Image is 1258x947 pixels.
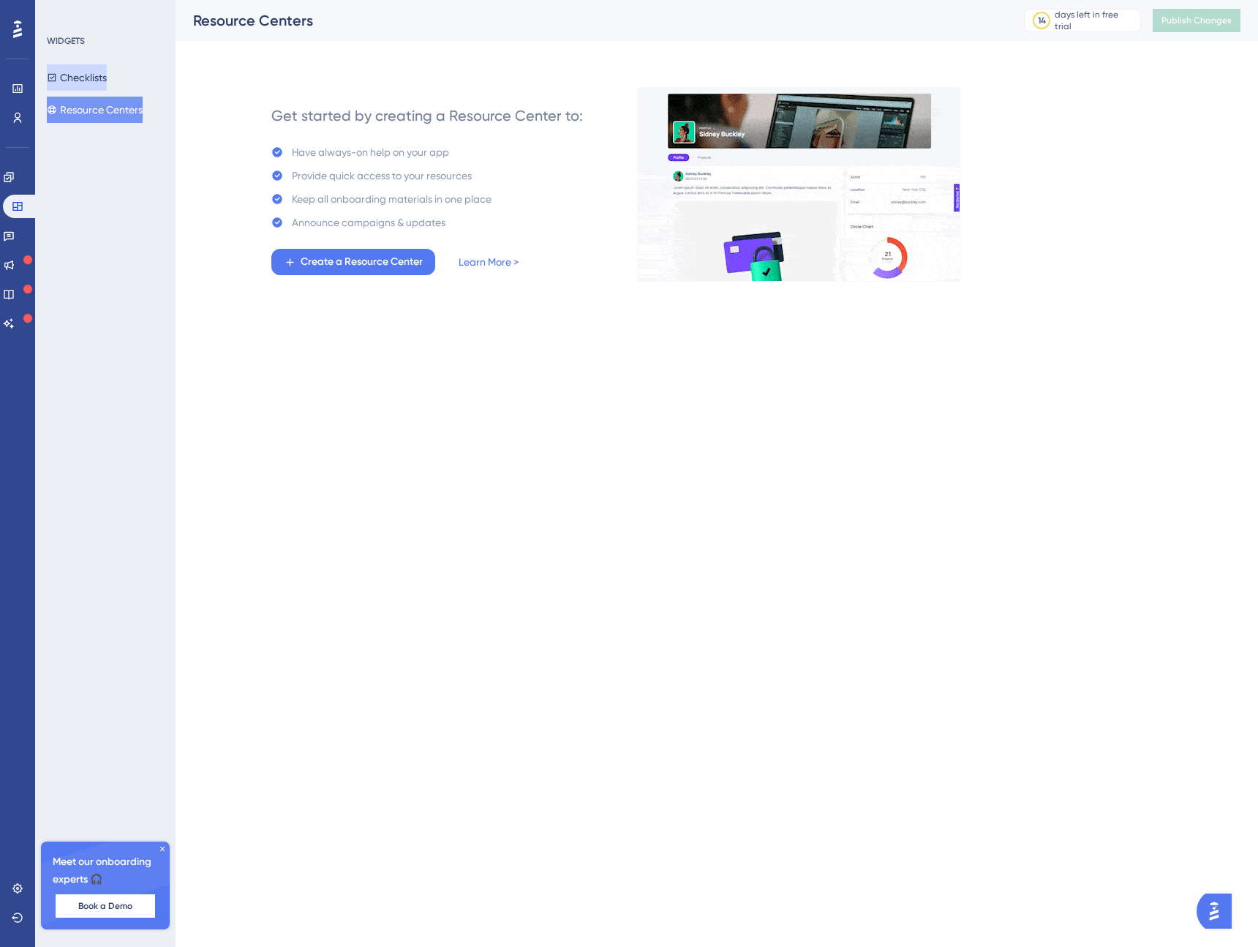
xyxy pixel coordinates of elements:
span: Publish Changes [1161,15,1232,26]
img: 0356d1974f90e2cc51a660023af54dec.gif [637,87,960,282]
div: WIDGETS [47,35,85,47]
div: Get started by creating a Resource Center to: [271,105,583,126]
iframe: UserGuiding AI Assistant Launcher [1197,889,1240,933]
div: Announce campaigns & updates [292,214,445,231]
div: 14 [1038,15,1046,26]
div: Keep all onboarding materials in one place [292,190,491,208]
button: Book a Demo [56,894,155,918]
div: days left in free trial [1055,9,1136,32]
span: Book a Demo [78,900,132,912]
span: Meet our onboarding experts 🎧 [53,853,158,888]
button: Create a Resource Center [271,249,435,275]
button: Checklists [47,64,107,91]
div: Resource Centers [193,10,987,31]
button: Publish Changes [1153,9,1240,32]
a: Learn More > [459,253,519,271]
span: Create a Resource Center [301,253,423,271]
div: Have always-on help on your app [292,143,449,161]
button: Resource Centers [47,97,143,123]
div: Provide quick access to your resources [292,167,472,184]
